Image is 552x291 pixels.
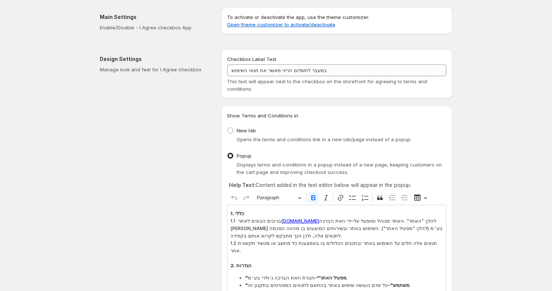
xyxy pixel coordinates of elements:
[230,210,244,216] strong: 1. כללי
[237,153,252,159] span: Popup
[237,162,442,175] span: Displays terms and conditions in a popup instead of a new page, keeping customers on the cart pag...
[237,136,411,142] span: Opens the terms and conditions link in a new tab/page instead of a popup.
[257,193,295,202] span: Paragraph
[227,78,427,92] span: This text will appear next to the checkbox on the storefront for agreeing to terms and conditions.
[227,13,446,28] p: To activate or deactivate the app, use the theme customizer.
[245,274,443,281] span: –חברת וזאת הברכה ג׳ולרי בע״מ.
[227,113,298,119] span: Show Terms and Conditions in
[230,262,252,268] strong: 2. הגדרות
[100,24,209,31] p: Enable/Disable - I Agree checkbox App
[230,239,443,254] p: 1.2 תנאים אלה חלים על השימוש באתר ובתכנים הכלולים בו באמצעות כל מחשב או מכשיר תקשורת אחר.
[100,13,209,21] h2: Main Settings
[227,22,335,28] a: Open theme customizer to activate/deactivate
[100,55,209,63] h2: Design Settings
[237,127,256,133] span: New tab
[229,181,444,189] p: Content added in the text editor below will appear in the popup.
[230,217,443,239] p: 1.1 ברוכים הבאים לאתר להלן: "האתר". האתר מנוהל ומופעל על-ידי וזאת הברכה [PERSON_NAME] בע״מ (להלן:...
[227,191,446,205] div: Editor toolbar
[100,66,209,73] p: Manage look and feel for I Agree checkbox
[253,192,305,204] button: Paragraph, Heading
[245,275,346,281] strong: "מפעיל האתר"
[245,281,443,289] span: –כל אדם העושה שימוש באתר בהתאם לתנאים המפורטים בתקנון זה.
[245,282,410,288] strong: "משתמש"
[227,56,276,62] span: Checkbox Label Text
[281,218,319,224] a: [DOMAIN_NAME]
[229,182,256,188] strong: Help Text:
